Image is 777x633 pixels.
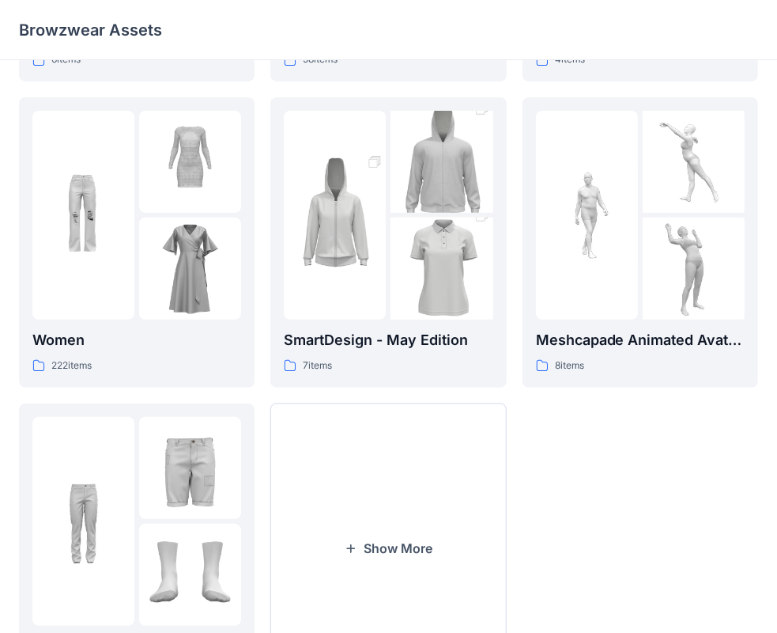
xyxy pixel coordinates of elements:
[51,358,92,374] p: 222 items
[270,97,506,388] a: folder 1folder 2folder 3SmartDesign - May Edition7items
[32,164,134,266] img: folder 1
[284,138,386,292] img: folder 1
[284,329,492,351] p: SmartDesign - May Edition
[139,524,241,626] img: folder 3
[643,218,745,320] img: folder 3
[303,358,332,374] p: 7 items
[139,417,241,519] img: folder 2
[536,164,638,266] img: folder 1
[555,358,584,374] p: 8 items
[643,111,745,213] img: folder 2
[19,19,162,41] p: Browzwear Assets
[139,218,241,320] img: folder 3
[19,97,255,388] a: folder 1folder 2folder 3Women222items
[536,329,745,351] p: Meshcapade Animated Avatars
[390,192,492,346] img: folder 3
[522,97,758,388] a: folder 1folder 2folder 3Meshcapade Animated Avatars8items
[32,470,134,572] img: folder 1
[32,329,241,351] p: Women
[139,111,241,213] img: folder 2
[390,85,492,239] img: folder 2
